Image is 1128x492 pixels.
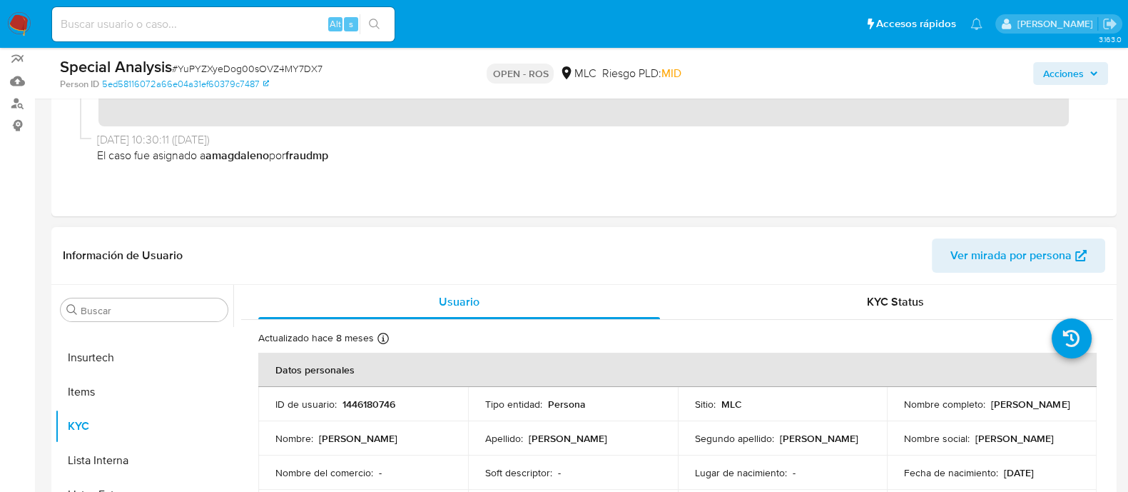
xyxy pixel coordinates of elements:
div: MLC [559,66,596,81]
span: Alt [330,17,341,31]
span: Riesgo PLD: [601,66,681,81]
p: Tipo entidad : [485,398,542,411]
p: Apellido : [485,432,523,445]
p: [PERSON_NAME] [780,432,858,445]
p: Fecha de nacimiento : [904,466,998,479]
span: Ver mirada por persona [950,239,1072,273]
p: Nombre : [275,432,313,445]
p: [DATE] [1004,466,1034,479]
a: 5ed58116072a66e04a31ef60379c7487 [102,78,269,91]
b: Person ID [60,78,99,91]
p: Segundo apellido : [695,432,774,445]
button: search-icon [360,14,389,34]
p: Lugar de nacimiento : [695,466,787,479]
p: [PERSON_NAME] [975,432,1054,445]
p: Nombre social : [904,432,970,445]
span: Acciones [1043,62,1084,85]
p: Nombre completo : [904,398,985,411]
p: ID de usuario : [275,398,337,411]
button: Items [55,375,233,409]
p: OPEN - ROS [487,64,554,84]
p: Nombre del comercio : [275,466,373,479]
button: Insurtech [55,341,233,375]
input: Buscar usuario o caso... [52,15,395,34]
p: Actualizado hace 8 meses [258,331,374,345]
button: KYC [55,409,233,443]
p: [PERSON_NAME] [529,432,607,445]
p: - [793,466,796,479]
p: MLC [721,398,742,411]
button: Buscar [66,304,78,316]
b: Special Analysis [60,55,172,78]
p: Persona [548,398,586,411]
input: Buscar [81,304,222,317]
p: rociodaniela.benavidescatalan@mercadolibre.cl [1017,17,1097,31]
button: Lista Interna [55,443,233,478]
p: 1446180746 [342,398,395,411]
button: Ver mirada por persona [932,239,1105,273]
p: - [558,466,561,479]
button: Acciones [1033,62,1108,85]
th: Datos personales [258,353,1097,387]
span: MID [661,65,681,81]
h1: Información de Usuario [63,248,183,263]
p: [PERSON_NAME] [319,432,397,445]
span: # YuPYZXyeDog00sOVZ4MY7DX7 [172,61,322,76]
span: Usuario [439,293,479,310]
a: Notificaciones [970,18,982,30]
span: s [349,17,353,31]
p: Soft descriptor : [485,466,552,479]
p: Sitio : [695,398,716,411]
p: - [379,466,382,479]
span: 3.163.0 [1098,34,1121,45]
p: [PERSON_NAME] [991,398,1069,411]
a: Salir [1102,16,1117,31]
span: KYC Status [867,293,924,310]
span: Accesos rápidos [876,16,956,31]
